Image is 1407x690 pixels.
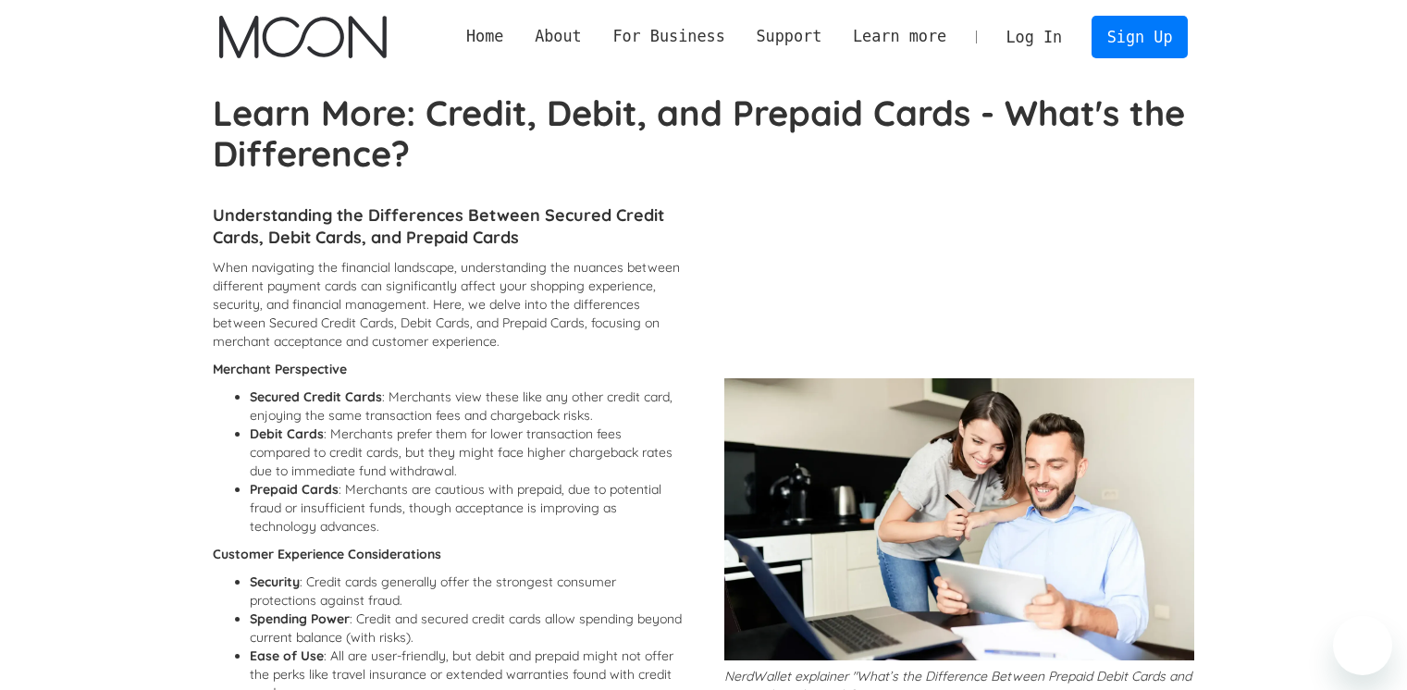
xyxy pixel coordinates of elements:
[250,573,300,590] strong: Security
[991,17,1078,57] a: Log In
[250,388,683,425] li: : Merchants view these like any other credit card, enjoying the same transaction fees and chargeb...
[250,573,683,610] li: : Credit cards generally offer the strongest consumer protections against fraud.
[450,25,519,48] a: Home
[213,204,664,248] strong: Understanding the Differences Between Secured Credit Cards, Debit Cards, and Prepaid Cards
[213,361,347,377] strong: Merchant Perspective
[837,25,962,48] div: Learn more
[250,647,324,664] strong: Ease of Use
[213,546,441,562] strong: Customer Experience Considerations
[219,16,387,58] a: home
[250,480,683,536] li: : Merchants are cautious with prepaid, due to potential fraud or insufficient funds, though accep...
[250,425,324,442] strong: Debit Cards
[250,425,683,480] li: : Merchants prefer them for lower transaction fees compared to credit cards, but they might face ...
[853,25,946,48] div: Learn more
[756,25,821,48] div: Support
[250,610,350,627] strong: Spending Power
[519,25,597,48] div: About
[213,258,683,351] p: When navigating the financial landscape, understanding the nuances between different payment card...
[741,25,837,48] div: Support
[535,25,582,48] div: About
[612,25,724,48] div: For Business
[250,388,382,405] strong: Secured Credit Cards
[219,16,387,58] img: Moon Logo
[1092,16,1188,57] a: Sign Up
[250,610,683,647] li: : Credit and secured credit cards allow spending beyond current balance (with risks).
[1333,616,1392,675] iframe: Button to launch messaging window
[250,481,339,498] strong: Prepaid Cards
[213,91,1185,176] strong: Learn More: Credit, Debit, and Prepaid Cards - What's the Difference?
[598,25,741,48] div: For Business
